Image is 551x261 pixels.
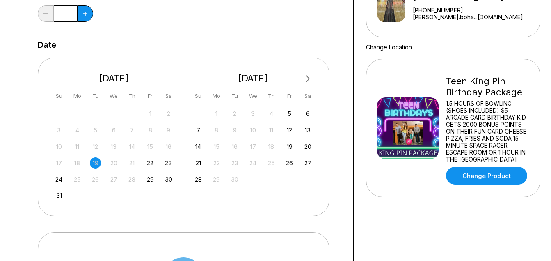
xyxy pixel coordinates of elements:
[377,97,439,159] img: Teen King Pin Birthday Package
[126,125,137,136] div: Not available Thursday, August 7th, 2025
[302,141,313,152] div: Choose Saturday, September 20th, 2025
[284,157,295,169] div: Choose Friday, September 26th, 2025
[193,141,204,152] div: Choose Sunday, September 14th, 2025
[145,90,156,102] div: Fr
[192,107,315,185] div: month 2025-09
[302,125,313,136] div: Choose Saturday, September 13th, 2025
[229,141,240,152] div: Not available Tuesday, September 16th, 2025
[266,157,277,169] div: Not available Thursday, September 25th, 2025
[302,72,315,85] button: Next Month
[413,7,536,14] div: [PHONE_NUMBER]
[126,174,137,185] div: Not available Thursday, August 28th, 2025
[90,157,101,169] div: Not available Tuesday, August 19th, 2025
[266,125,277,136] div: Not available Thursday, September 11th, 2025
[53,125,64,136] div: Not available Sunday, August 3rd, 2025
[193,174,204,185] div: Choose Sunday, September 28th, 2025
[211,157,222,169] div: Not available Monday, September 22nd, 2025
[266,90,277,102] div: Th
[284,125,295,136] div: Choose Friday, September 12th, 2025
[193,157,204,169] div: Choose Sunday, September 21st, 2025
[72,90,83,102] div: Mo
[247,125,258,136] div: Not available Wednesday, September 10th, 2025
[163,141,174,152] div: Not available Saturday, August 16th, 2025
[446,100,529,163] div: 1.5 HOURS OF BOWLING (SHOES INCLUDED) $5 ARCADE CARD BIRTHDAY KID GETS 2000 BONUS POINTS ON THEIR...
[53,174,64,185] div: Choose Sunday, August 24th, 2025
[229,108,240,119] div: Not available Tuesday, September 2nd, 2025
[211,174,222,185] div: Not available Monday, September 29th, 2025
[145,157,156,169] div: Choose Friday, August 22nd, 2025
[90,90,101,102] div: Tu
[126,141,137,152] div: Not available Thursday, August 14th, 2025
[108,141,119,152] div: Not available Wednesday, August 13th, 2025
[53,141,64,152] div: Not available Sunday, August 10th, 2025
[302,90,313,102] div: Sa
[229,90,240,102] div: Tu
[108,157,119,169] div: Not available Wednesday, August 20th, 2025
[247,90,258,102] div: We
[211,125,222,136] div: Not available Monday, September 8th, 2025
[145,141,156,152] div: Not available Friday, August 15th, 2025
[145,174,156,185] div: Choose Friday, August 29th, 2025
[72,125,83,136] div: Not available Monday, August 4th, 2025
[53,107,176,201] div: month 2025-08
[247,141,258,152] div: Not available Wednesday, September 17th, 2025
[163,125,174,136] div: Not available Saturday, August 9th, 2025
[108,125,119,136] div: Not available Wednesday, August 6th, 2025
[211,90,222,102] div: Mo
[72,141,83,152] div: Not available Monday, August 11th, 2025
[190,73,317,84] div: [DATE]
[53,90,64,102] div: Su
[126,157,137,169] div: Not available Thursday, August 21st, 2025
[211,141,222,152] div: Not available Monday, September 15th, 2025
[247,108,258,119] div: Not available Wednesday, September 3rd, 2025
[229,125,240,136] div: Not available Tuesday, September 9th, 2025
[266,141,277,152] div: Not available Thursday, September 18th, 2025
[90,125,101,136] div: Not available Tuesday, August 5th, 2025
[284,90,295,102] div: Fr
[302,108,313,119] div: Choose Saturday, September 6th, 2025
[90,174,101,185] div: Not available Tuesday, August 26th, 2025
[413,14,536,21] a: [PERSON_NAME].boha...[DOMAIN_NAME]
[50,73,178,84] div: [DATE]
[302,157,313,169] div: Choose Saturday, September 27th, 2025
[446,76,529,98] div: Teen King Pin Birthday Package
[108,90,119,102] div: We
[90,141,101,152] div: Not available Tuesday, August 12th, 2025
[284,108,295,119] div: Choose Friday, September 5th, 2025
[163,157,174,169] div: Choose Saturday, August 23rd, 2025
[266,108,277,119] div: Not available Thursday, September 4th, 2025
[229,174,240,185] div: Not available Tuesday, September 30th, 2025
[145,125,156,136] div: Not available Friday, August 8th, 2025
[72,157,83,169] div: Not available Monday, August 18th, 2025
[108,174,119,185] div: Not available Wednesday, August 27th, 2025
[284,141,295,152] div: Choose Friday, September 19th, 2025
[72,174,83,185] div: Not available Monday, August 25th, 2025
[193,125,204,136] div: Choose Sunday, September 7th, 2025
[229,157,240,169] div: Not available Tuesday, September 23rd, 2025
[366,44,412,51] a: Change Location
[163,90,174,102] div: Sa
[446,167,527,185] a: Change Product
[38,40,56,49] label: Date
[126,90,137,102] div: Th
[247,157,258,169] div: Not available Wednesday, September 24th, 2025
[53,157,64,169] div: Not available Sunday, August 17th, 2025
[163,174,174,185] div: Choose Saturday, August 30th, 2025
[211,108,222,119] div: Not available Monday, September 1st, 2025
[145,108,156,119] div: Not available Friday, August 1st, 2025
[53,190,64,201] div: Choose Sunday, August 31st, 2025
[193,90,204,102] div: Su
[163,108,174,119] div: Not available Saturday, August 2nd, 2025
